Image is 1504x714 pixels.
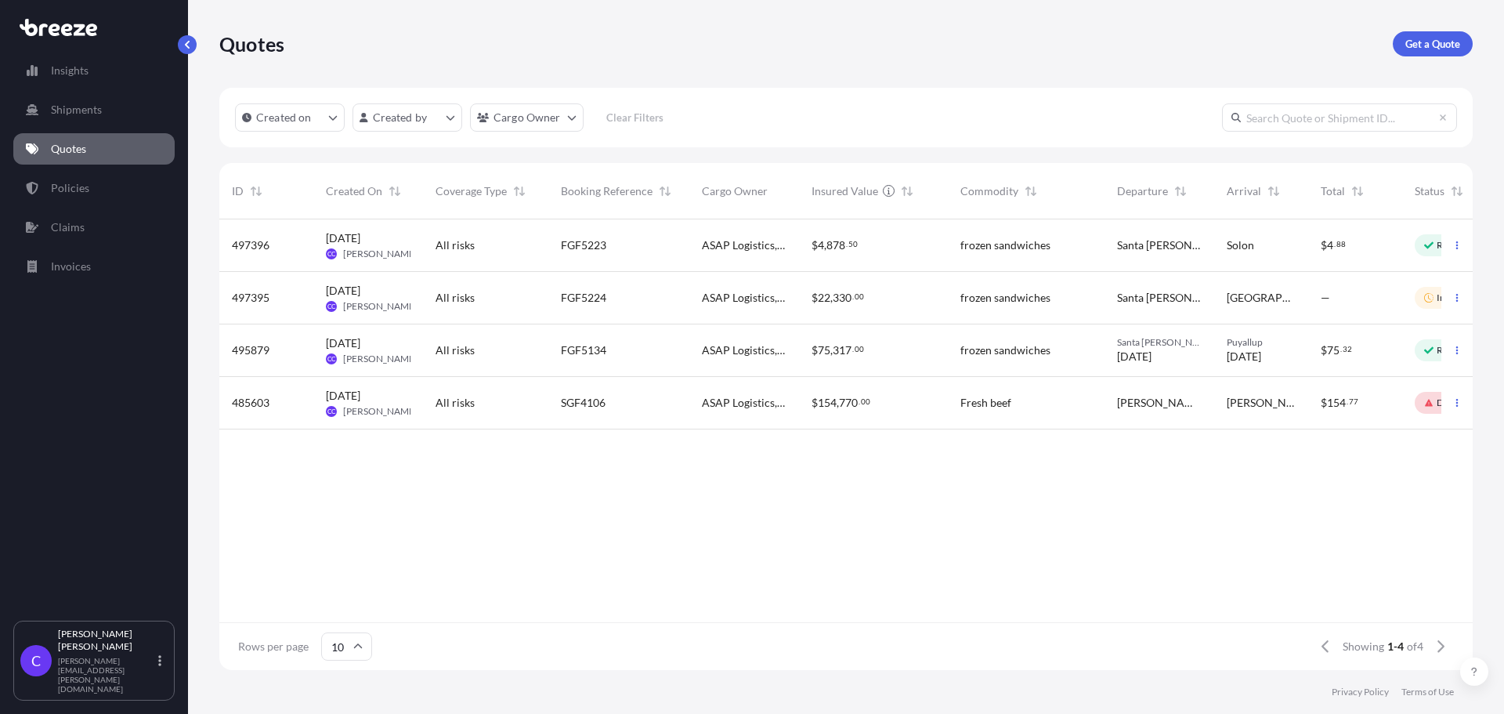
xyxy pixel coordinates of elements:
a: Shipments [13,94,175,125]
span: ASAP Logistics, LLC [702,237,786,253]
span: frozen sandwiches [960,343,1050,358]
span: CC [327,246,335,262]
p: Get a Quote [1405,36,1460,52]
p: Ready [1437,344,1463,357]
span: . [1334,241,1336,247]
span: All risks [436,237,475,253]
span: 88 [1336,241,1346,247]
span: $ [1321,397,1327,408]
span: Status [1415,183,1444,199]
p: Quotes [51,141,86,157]
span: Puyallup [1227,336,1296,349]
span: [DATE] [326,388,360,404]
span: CC [327,351,335,367]
span: $ [812,345,818,356]
button: Clear Filters [591,105,679,130]
a: Policies [13,172,175,204]
span: Santa [PERSON_NAME] [1117,336,1202,349]
span: CC [327,299,335,314]
span: 22 [818,292,830,303]
span: 00 [855,346,864,352]
span: CC [327,404,335,419]
p: [PERSON_NAME] [PERSON_NAME] [58,628,155,653]
p: Ready [1437,239,1463,252]
span: 50 [848,241,858,247]
button: cargoOwner Filter options [470,103,584,132]
span: [PERSON_NAME] [1227,395,1296,411]
button: Sort [385,182,404,201]
span: Commodity [960,183,1018,199]
span: Solon [1227,237,1254,253]
span: 154 [818,397,837,408]
span: 4 [818,240,824,251]
span: 1-4 [1387,639,1404,654]
span: . [852,294,854,299]
span: . [852,346,854,352]
p: Insights [51,63,89,78]
button: Sort [1264,182,1283,201]
span: . [1340,346,1342,352]
span: Total [1321,183,1345,199]
button: Sort [1348,182,1367,201]
span: Santa [PERSON_NAME] [1117,237,1202,253]
a: Terms of Use [1401,686,1454,698]
span: C [31,653,41,669]
p: Claims [51,219,85,235]
span: Booking Reference [561,183,653,199]
span: ASAP Logistics, LLC [702,395,786,411]
span: Coverage Type [436,183,507,199]
span: [PERSON_NAME] [343,248,418,260]
button: Sort [656,182,674,201]
span: Arrival [1227,183,1261,199]
span: $ [812,240,818,251]
span: [GEOGRAPHIC_DATA] [1227,290,1296,306]
button: Sort [1448,182,1466,201]
span: 154 [1327,397,1346,408]
button: Sort [1171,182,1190,201]
span: All risks [436,343,475,358]
span: Santa [PERSON_NAME] [1117,290,1202,306]
button: Sort [247,182,266,201]
span: 495879 [232,343,269,358]
span: Departure [1117,183,1168,199]
span: , [824,240,826,251]
span: [DATE] [326,335,360,351]
a: Claims [13,212,175,243]
span: 878 [826,240,845,251]
span: Showing [1343,639,1384,654]
span: [PERSON_NAME] [343,353,418,365]
button: createdBy Filter options [352,103,462,132]
span: , [837,397,839,408]
span: 75 [1327,345,1339,356]
span: [DATE] [326,230,360,246]
span: [DATE] [1227,349,1261,364]
span: ID [232,183,244,199]
span: . [859,399,860,404]
span: [PERSON_NAME] [343,300,418,313]
a: Invoices [13,251,175,282]
p: Declined [1437,397,1474,409]
span: Fresh beef [960,395,1011,411]
span: Created On [326,183,382,199]
a: Insights [13,55,175,86]
p: Cargo Owner [493,110,561,125]
span: 485603 [232,395,269,411]
span: FGF5223 [561,237,606,253]
button: Sort [510,182,529,201]
span: Cargo Owner [702,183,768,199]
span: 497396 [232,237,269,253]
button: createdOn Filter options [235,103,345,132]
span: 00 [861,399,870,404]
span: — [1321,290,1330,306]
span: frozen sandwiches [960,237,1050,253]
span: All risks [436,395,475,411]
span: 00 [855,294,864,299]
span: 32 [1343,346,1352,352]
p: Created by [373,110,428,125]
p: Privacy Policy [1332,686,1389,698]
span: frozen sandwiches [960,290,1050,306]
span: FGF5224 [561,290,606,306]
span: 75 [818,345,830,356]
span: ASAP Logistics, LLC [702,343,786,358]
